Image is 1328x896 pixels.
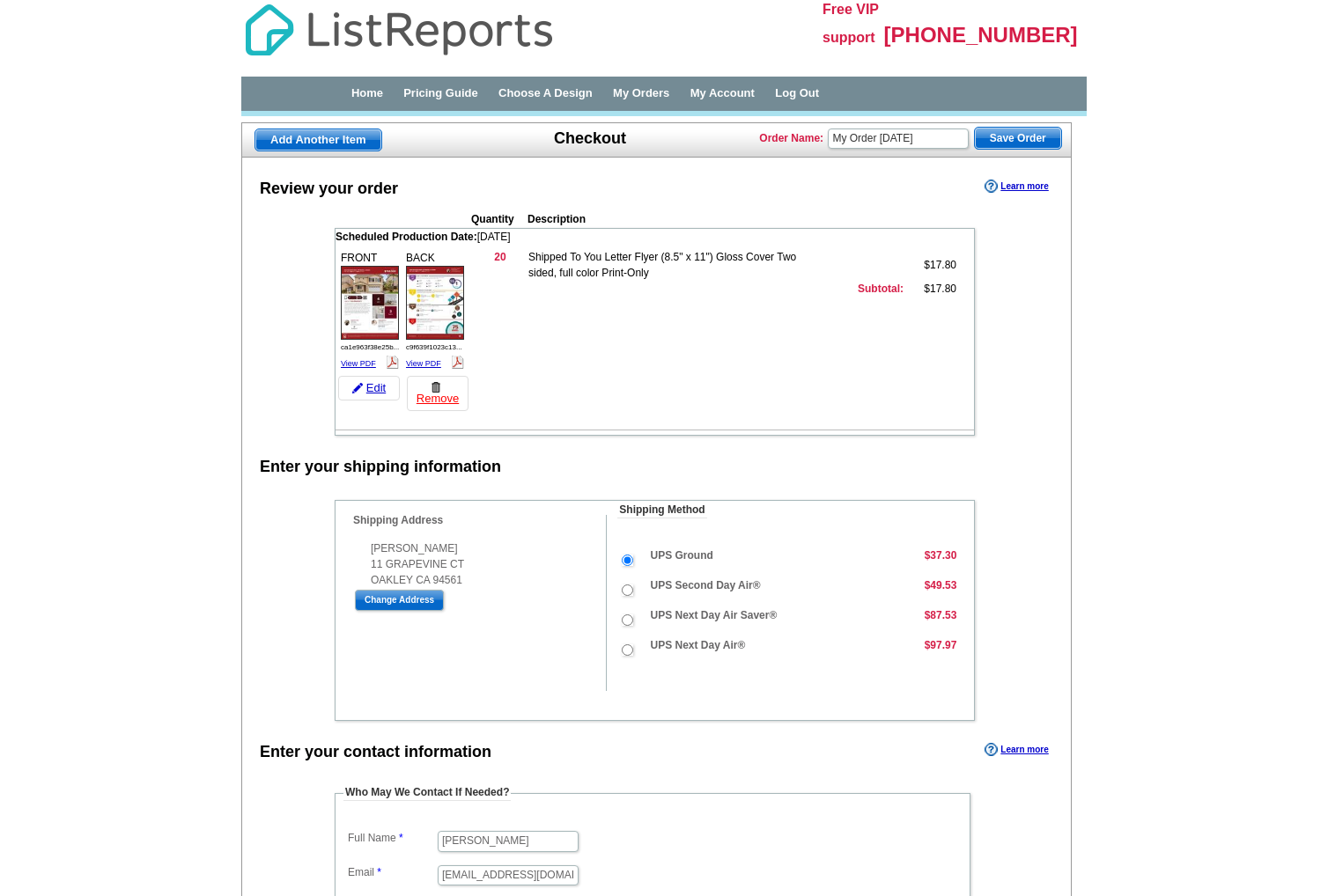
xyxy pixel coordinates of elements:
[403,86,478,99] a: Pricing Guide
[884,23,1078,47] span: [PHONE_NUMBER]
[985,743,1048,757] a: Learn more
[353,540,606,588] div: [PERSON_NAME] 11 GRAPEVINE CT OAKLEY CA 94561
[613,86,669,99] a: My Orders
[690,86,755,99] a: My Account
[260,456,501,479] div: Enter your shipping information
[341,359,376,368] a: View PDF
[348,865,436,880] label: Email
[255,129,382,151] a: Add Another Item
[528,211,848,227] th: Description
[775,86,819,99] a: Log Out
[617,503,706,518] legend: Shipping Method
[352,383,363,393] img: pencil-icon.gif
[471,211,528,227] th: Quantity
[403,247,467,374] div: BACK
[823,2,879,45] span: Free VIP support
[498,86,593,99] a: Choose A Design
[348,831,436,846] label: Full Name
[336,229,974,245] td: [DATE]
[985,180,1048,194] a: Learn more
[336,231,477,243] span: Scheduled Production Date:
[406,359,441,368] a: View PDF
[759,132,823,144] strong: Order Name:
[925,609,957,621] strong: $87.53
[341,343,399,351] span: ca1e963f38e25b...
[974,127,1062,150] button: Save Order
[406,266,464,340] img: small-thumb.jpg
[494,251,505,263] strong: 20
[975,128,1061,149] span: Save Order
[528,249,798,281] td: Shipped To You Letter Flyer (8.5" x 11") Gloss Cover Two sided, full color Print-Only
[353,515,606,526] h4: Shipping Address
[338,376,400,400] a: Edit
[406,343,462,351] span: c9f639f1023c13...
[255,129,381,151] span: Add Another Item
[650,578,760,593] label: UPS Second Day Air®
[431,382,441,393] img: trashcan-icon.gif
[451,356,464,369] img: pdf_logo.png
[343,785,511,801] legend: Who May We Contact If Needed?
[650,548,712,563] label: UPS Ground
[904,249,956,281] td: $17.80
[355,590,444,611] input: Change Address
[858,283,904,295] strong: Subtotal:
[407,376,468,411] a: Remove
[260,178,398,201] div: Review your order
[341,266,399,340] img: small-thumb.jpg
[338,247,402,374] div: FRONT
[925,549,957,562] strong: $37.30
[386,356,399,369] img: pdf_logo.png
[925,579,957,591] strong: $49.53
[260,741,491,764] div: Enter your contact information
[351,86,383,99] a: Home
[650,608,777,623] label: UPS Next Day Air Saver®
[650,638,745,653] label: UPS Next Day Air®
[904,281,956,297] td: $17.80
[925,639,957,651] strong: $97.97
[554,129,626,148] h1: Checkout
